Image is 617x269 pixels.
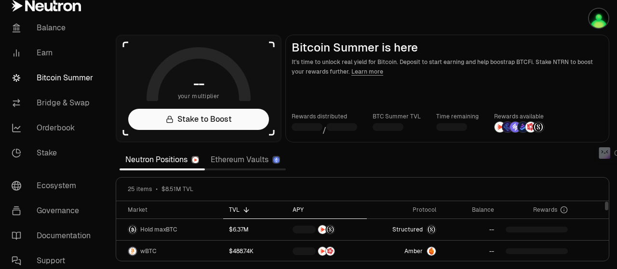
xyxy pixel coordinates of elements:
[367,241,442,262] a: AmberAmber
[373,206,436,214] div: Protocol
[292,121,357,136] div: /
[367,219,442,240] a: StructuredmaxBTC
[229,226,249,233] div: $6.37M
[287,219,367,240] a: NTRNStructured Points
[192,157,199,163] img: Neutron Logo
[4,173,104,198] a: Ecosystem
[161,185,193,193] span: $8.51M TVL
[223,219,286,240] a: $6.37M
[4,198,104,223] a: Governance
[128,109,269,130] a: Stake to Boost
[287,241,367,262] a: NTRNMars Fragments
[128,185,152,193] span: 25 items
[533,206,557,214] span: Rewards
[4,40,104,65] a: Earn
[178,91,220,101] span: your multiplier
[442,219,500,240] a: --
[436,112,479,121] p: Time remaining
[510,122,521,132] img: Solv Points
[292,112,357,121] p: Rewards distributed
[292,41,603,54] h2: Bitcoin Summer is here
[427,247,436,256] img: Amber
[533,122,544,132] img: Structured Points
[140,226,177,233] span: Hold maxBTC
[392,226,423,233] span: Structured
[525,122,536,132] img: Mars Fragments
[4,90,104,115] a: Bridge & Swap
[128,225,137,234] img: maxBTC Logo
[223,241,286,262] a: $488.74K
[273,157,280,163] img: Ethereum Logo
[229,206,281,214] div: TVL
[4,15,104,40] a: Balance
[293,206,361,214] div: APY
[442,241,500,262] a: --
[351,68,383,76] a: Learn more
[140,247,157,255] span: wBTC
[448,206,494,214] div: Balance
[494,112,544,121] p: Rewards available
[4,65,104,90] a: Bitcoin Summer
[427,225,436,234] img: maxBTC
[404,247,423,255] span: Amber
[502,122,513,132] img: EtherFi Points
[128,247,137,256] img: wBTC Logo
[120,150,205,169] a: Neutron Positions
[373,112,421,121] p: BTC Summer TVL
[326,247,335,256] img: Mars Fragments
[589,9,608,28] img: Kycka wallet
[116,241,223,262] a: wBTC LogowBTC
[4,141,104,166] a: Stake
[326,225,335,234] img: Structured Points
[293,246,361,256] button: NTRNMars Fragments
[128,206,217,214] div: Market
[318,225,327,234] img: NTRN
[229,247,254,255] div: $488.74K
[293,225,361,234] button: NTRNStructured Points
[193,76,204,91] h1: --
[205,150,286,169] a: Ethereum Vaults
[4,223,104,248] a: Documentation
[495,122,505,132] img: NTRN
[518,122,528,132] img: Bedrock Diamonds
[4,115,104,141] a: Orderbook
[292,57,603,77] p: It's time to unlock real yield for Bitcoin. Deposit to start earning and help boostrap BTCFi. Sta...
[318,247,327,256] img: NTRN
[116,219,223,240] a: maxBTC LogoHold maxBTC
